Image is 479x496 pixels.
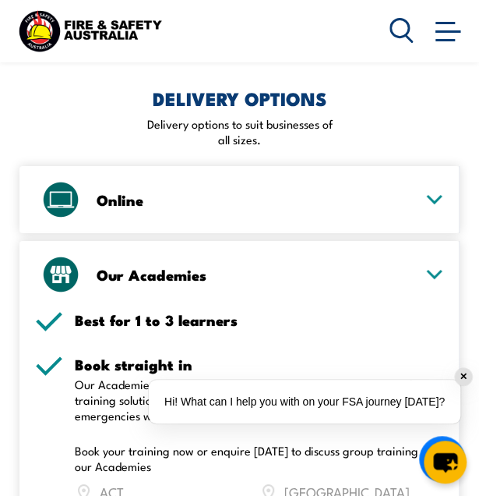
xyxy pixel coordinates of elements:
[146,116,333,147] p: Delivery options to suit businesses of all sizes.
[455,368,472,385] div: ✕
[75,357,444,372] h5: Book straight in
[153,90,327,106] h2: DELIVERY OPTIONS
[75,377,444,423] p: Our Academies are located nationally and provide customised safety training solutions, enhancing ...
[149,380,460,423] div: Hi! What can I help you with on your FSA journey [DATE]?
[97,267,413,282] h3: Our Academies
[97,193,413,207] h3: Online
[75,313,444,328] h5: Best for 1 to 3 learners
[424,441,467,484] button: chat-button
[75,443,444,474] p: Book your training now or enquire [DATE] to discuss group training to our Academies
